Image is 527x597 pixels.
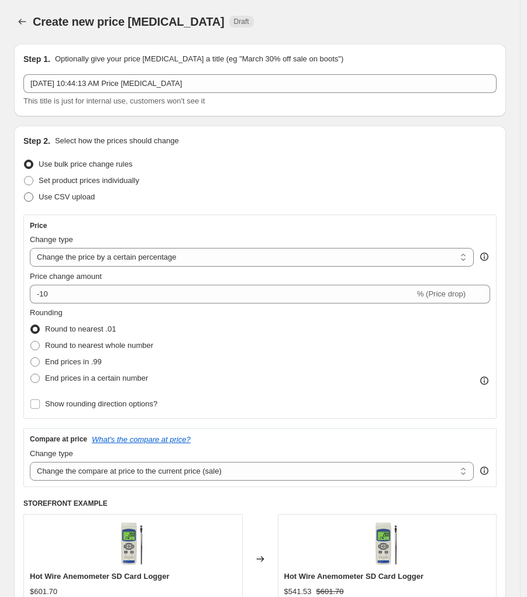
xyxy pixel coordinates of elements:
h3: Compare at price [30,434,87,444]
input: 30% off holiday sale [23,74,497,93]
span: This title is just for internal use, customers won't see it [23,96,205,105]
span: Round to nearest .01 [45,325,116,333]
span: Rounding [30,308,63,317]
span: Hot Wire Anemometer SD Card Logger [284,572,424,581]
span: End prices in a certain number [45,374,148,382]
span: Round to nearest whole number [45,341,153,350]
span: Show rounding direction options? [45,399,157,408]
img: Hot-Wire-Anemometer-SD-Card-Logger-211334_80x.jpg [109,520,156,567]
span: Hot Wire Anemometer SD Card Logger [30,572,170,581]
span: Draft [234,17,249,26]
h3: Price [30,221,47,230]
button: Price change jobs [14,13,30,30]
h2: Step 2. [23,135,50,147]
div: help [478,465,490,477]
p: Select how the prices should change [55,135,179,147]
div: help [478,251,490,263]
img: Hot-Wire-Anemometer-SD-Card-Logger-211334_80x.jpg [364,520,411,567]
span: Change type [30,449,73,458]
span: % (Price drop) [417,289,466,298]
span: Change type [30,235,73,244]
button: What's the compare at price? [92,435,191,444]
h2: Step 1. [23,53,50,65]
span: Use bulk price change rules [39,160,132,168]
span: Create new price [MEDICAL_DATA] [33,15,225,28]
input: -15 [30,285,415,303]
h6: STOREFRONT EXAMPLE [23,499,497,508]
span: Set product prices individually [39,176,139,185]
p: Optionally give your price [MEDICAL_DATA] a title (eg "March 30% off sale on boots") [55,53,343,65]
span: Use CSV upload [39,192,95,201]
span: End prices in .99 [45,357,102,366]
span: Price change amount [30,272,102,281]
